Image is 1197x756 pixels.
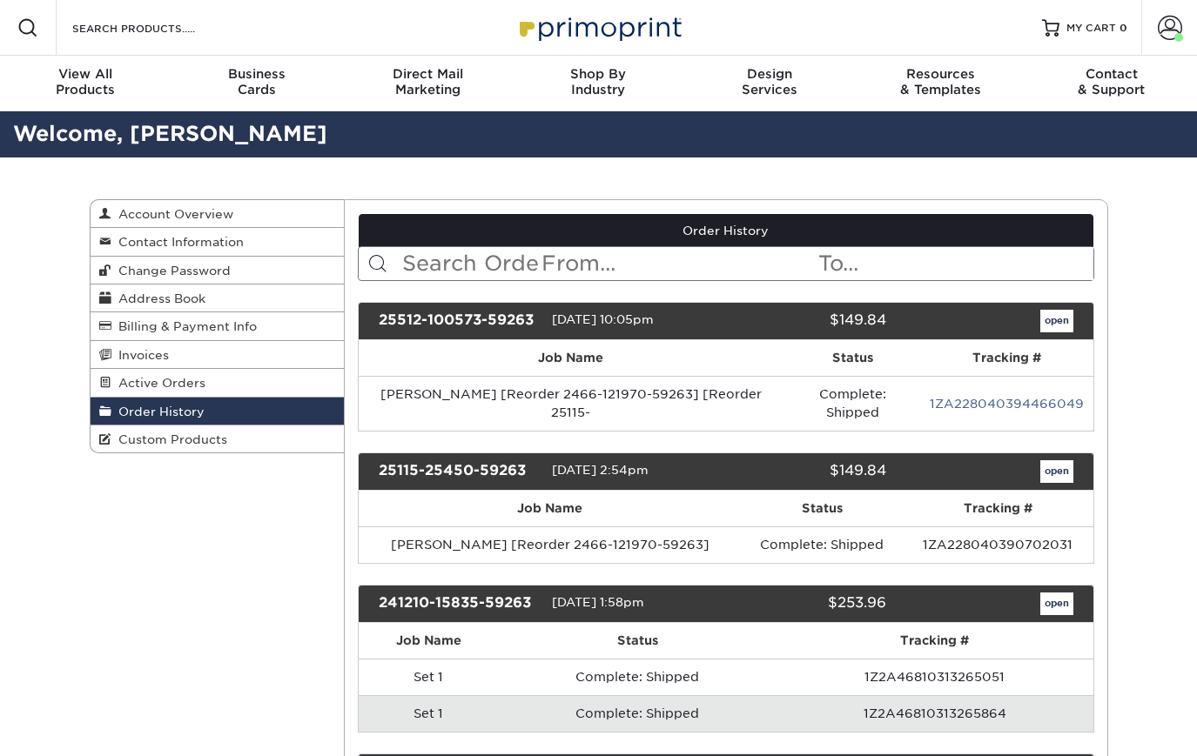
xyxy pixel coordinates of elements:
a: open [1040,310,1073,332]
span: [DATE] 10:05pm [552,312,654,326]
a: Billing & Payment Info [91,312,345,340]
div: $149.84 [713,460,899,483]
th: Tracking # [921,340,1093,376]
a: Contact& Support [1026,56,1197,111]
td: 1Z2A46810313265051 [777,659,1093,695]
td: Complete: Shipped [498,659,777,695]
div: Industry [513,66,683,97]
div: & Templates [855,66,1026,97]
span: Account Overview [111,207,233,221]
a: BusinessCards [171,56,341,111]
th: Job Name [359,623,498,659]
td: Complete: Shipped [783,376,922,431]
th: Tracking # [903,491,1093,526]
td: [PERSON_NAME] [Reorder 2466-121970-59263] [Reorder 25115- [359,376,783,431]
input: SEARCH PRODUCTS..... [71,17,240,38]
th: Status [783,340,922,376]
a: Active Orders [91,369,345,397]
th: Tracking # [777,623,1093,659]
span: Contact [1026,66,1197,82]
span: Contact Information [111,235,244,249]
span: [DATE] 1:58pm [552,595,644,609]
span: Custom Products [111,432,227,446]
th: Job Name [359,340,783,376]
div: 25115-25450-59263 [366,460,552,483]
img: Primoprint [512,9,686,46]
a: 1ZA228040394466049 [930,397,1084,411]
td: Complete: Shipped [498,695,777,732]
a: Address Book [91,284,345,312]
td: 1ZA228040390702031 [903,526,1093,563]
span: Business [171,66,341,82]
span: Active Orders [111,376,205,390]
div: $149.84 [713,310,899,332]
td: Set 1 [359,659,498,695]
span: Resources [855,66,1026,82]
td: Complete: Shipped [742,526,903,563]
th: Status [498,623,777,659]
a: Invoices [91,341,345,369]
a: Direct MailMarketing [342,56,513,111]
a: Change Password [91,257,345,284]
a: open [1040,460,1073,483]
a: Shop ByIndustry [513,56,683,111]
div: 25512-100573-59263 [366,310,552,332]
span: Shop By [513,66,683,82]
td: [PERSON_NAME] [Reorder 2466-121970-59263] [359,526,742,563]
span: Change Password [111,264,231,278]
span: Address Book [111,291,205,305]
a: Order History [359,214,1093,247]
th: Job Name [359,491,742,526]
div: $253.96 [713,592,899,615]
a: open [1040,592,1073,615]
span: Invoices [111,348,169,362]
span: Order History [111,405,205,418]
div: Services [684,66,855,97]
a: Contact Information [91,228,345,256]
th: Status [742,491,903,526]
input: Search Orders... [400,247,540,280]
div: Marketing [342,66,513,97]
div: 241210-15835-59263 [366,592,552,615]
div: Cards [171,66,341,97]
td: 1Z2A46810313265864 [777,695,1093,732]
input: From... [540,247,817,280]
a: Account Overview [91,200,345,228]
span: Billing & Payment Info [111,319,257,333]
input: To... [817,247,1093,280]
span: Direct Mail [342,66,513,82]
td: Set 1 [359,695,498,732]
a: Custom Products [91,425,345,452]
a: DesignServices [684,56,855,111]
a: Resources& Templates [855,56,1026,111]
span: [DATE] 2:54pm [552,463,649,477]
span: 0 [1120,22,1127,34]
span: MY CART [1066,21,1116,36]
span: Design [684,66,855,82]
div: & Support [1026,66,1197,97]
a: Order History [91,398,345,425]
